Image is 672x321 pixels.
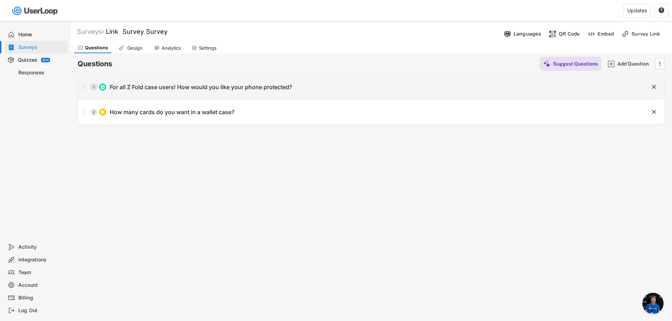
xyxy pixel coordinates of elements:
div: Survey Link [631,31,667,37]
div: Updates [627,8,647,13]
div: Suggest Questions [553,61,598,67]
img: CircleTickMinorWhite.svg [101,110,105,114]
div: Embed [598,31,614,37]
div: Quizzes [18,57,37,63]
img: MagicMajor%20%28Purple%29.svg [543,60,551,68]
div: Open chat [642,293,664,314]
div: Integrations [18,257,65,263]
text:  [652,108,656,116]
img: ShopcodesMajor.svg [549,30,556,38]
button:  [650,84,658,91]
div: Home [18,31,65,38]
div: Settings [199,45,217,51]
div: Responses [18,69,65,76]
div: Surveys [77,27,104,36]
div: Languages [514,31,541,37]
img: EmbedMinor.svg [588,30,595,38]
div: How many cards do you want in a wallet case? [110,109,234,116]
text:  [659,7,664,13]
div: Billing [18,295,65,301]
div: QR Code [559,31,580,37]
button:  [656,58,663,69]
div: Activity [18,244,65,251]
h6: Questions [78,59,112,69]
text:  [659,60,661,67]
img: Language%20Icon.svg [504,30,511,38]
div: For all Z Fold case users! How would you like your phone protected? [110,84,292,91]
button:  [658,7,665,14]
div: Surveys [18,44,65,51]
font: Link Survey Survey [106,28,168,35]
img: userloop-logo-01.svg [11,4,60,18]
div: Account [18,282,65,289]
button:  [650,109,658,116]
img: ListMajor.svg [101,85,105,89]
text:  [652,83,656,91]
div: Questions [85,45,108,51]
img: LinkMinor.svg [622,30,629,38]
div: Add Question [617,61,653,67]
div: BETA [42,59,49,61]
div: Design [126,45,144,51]
img: AddMajor.svg [607,60,615,68]
div: Team [18,269,65,276]
div: Analytics [162,45,181,51]
div: 2 [90,110,97,114]
div: 1 [90,85,97,89]
div: Log Out [18,307,65,314]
